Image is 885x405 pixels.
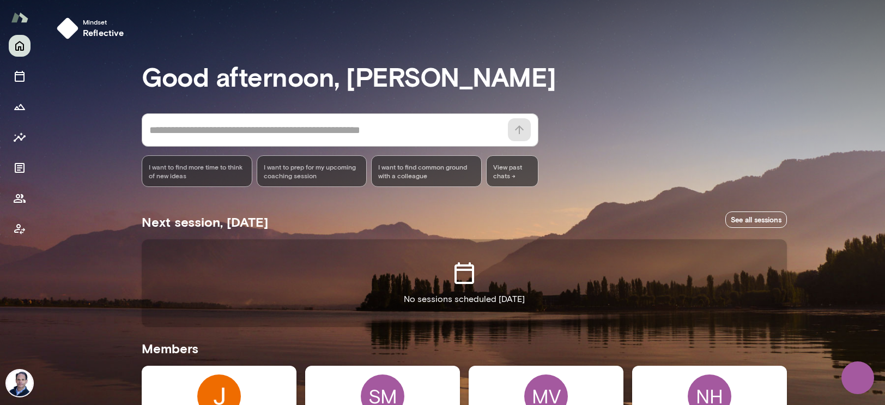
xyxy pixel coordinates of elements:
[9,218,31,240] button: Client app
[9,35,31,57] button: Home
[9,65,31,87] button: Sessions
[7,370,33,396] img: Jeremy Shane
[264,162,360,180] span: I want to prep for my upcoming coaching session
[142,61,787,92] h3: Good afternoon, [PERSON_NAME]
[257,155,367,187] div: I want to prep for my upcoming coaching session
[142,213,268,231] h5: Next session, [DATE]
[83,17,124,26] span: Mindset
[9,157,31,179] button: Documents
[486,155,538,187] span: View past chats ->
[9,96,31,118] button: Growth Plan
[11,7,28,28] img: Mento
[149,162,245,180] span: I want to find more time to think of new ideas
[142,155,252,187] div: I want to find more time to think of new ideas
[9,188,31,209] button: Members
[725,211,787,228] a: See all sessions
[142,340,787,357] h5: Members
[52,13,133,44] button: Mindsetreflective
[57,17,78,39] img: mindset
[378,162,475,180] span: I want to find common ground with a colleague
[9,126,31,148] button: Insights
[83,26,124,39] h6: reflective
[404,293,525,306] p: No sessions scheduled [DATE]
[371,155,482,187] div: I want to find common ground with a colleague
